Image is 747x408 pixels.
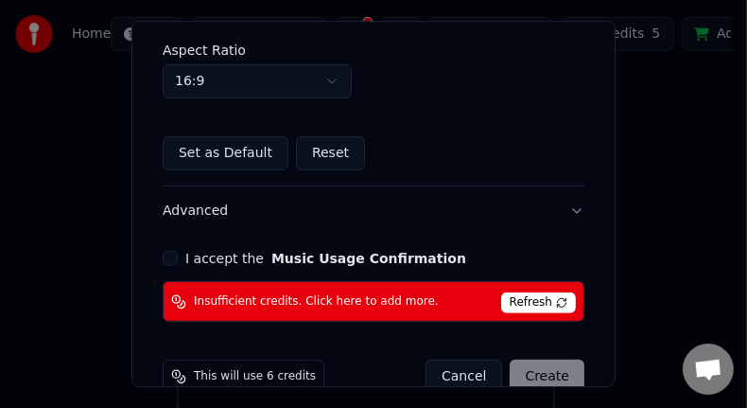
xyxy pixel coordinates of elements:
[426,360,502,394] button: Cancel
[296,136,365,170] button: Reset
[163,136,288,170] button: Set as Default
[185,252,466,265] label: I accept the
[194,369,316,384] span: This will use 6 credits
[501,293,576,313] span: Refresh
[271,252,466,265] button: I accept the
[163,186,584,236] button: Advanced
[163,44,584,57] label: Aspect Ratio
[194,294,439,310] span: Insufficient credits. Click here to add more.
